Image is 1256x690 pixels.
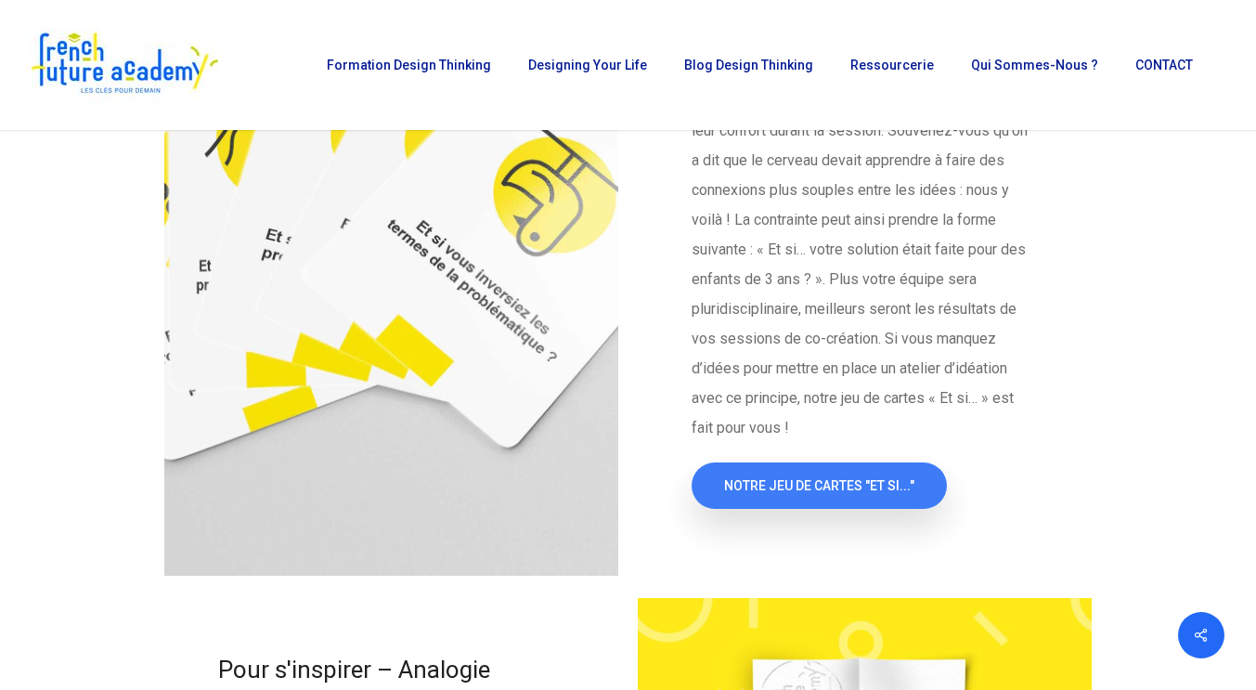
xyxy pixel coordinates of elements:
span: Ressourcerie [850,58,934,72]
a: Blog Design Thinking [675,59,822,72]
a: Formation Design Thinking [317,59,500,72]
span: CONTACT [1135,58,1193,72]
img: French Future Academy [26,28,222,102]
span: Designing Your Life [528,58,647,72]
a: CONTACT [1126,59,1202,72]
span: NOTRE JEU DE CARTES "ET SI..." [724,476,914,495]
a: Qui sommes-nous ? [962,59,1107,72]
a: Designing Your Life [519,59,656,72]
a: Ressourcerie [841,59,943,72]
span: Blog Design Thinking [684,58,813,72]
a: NOTRE JEU DE CARTES "ET SI..." [692,462,947,509]
span: Qui sommes-nous ? [971,58,1098,72]
span: Formation Design Thinking [327,58,491,72]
